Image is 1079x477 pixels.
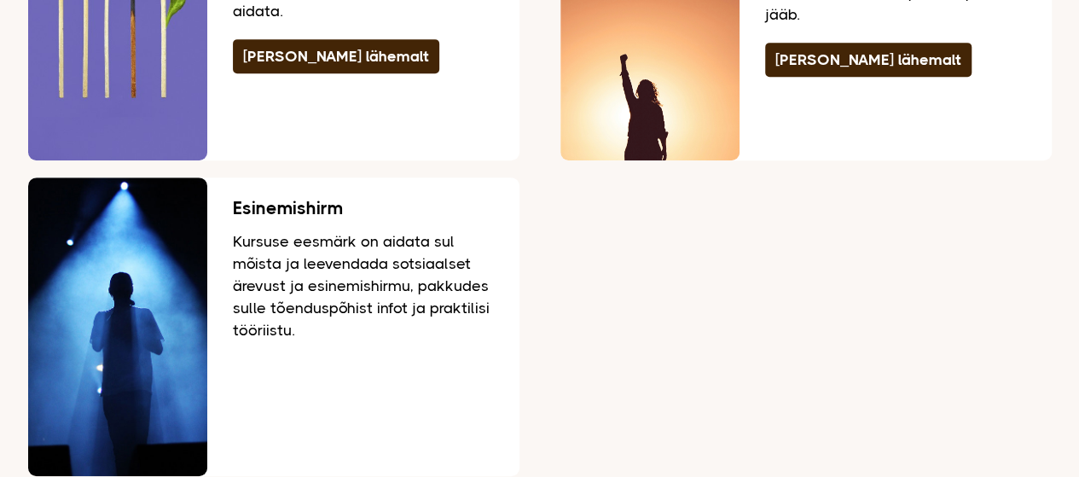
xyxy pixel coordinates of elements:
[28,177,207,476] img: Inimene laval esinemas
[233,230,494,341] p: Kursuse eesmärk on aidata sul mõista ja leevendada sotsiaalset ärevust ja esinemishirmu, pakkudes...
[765,43,972,77] a: [PERSON_NAME] lähemalt
[233,39,439,73] a: [PERSON_NAME] lähemalt
[233,199,494,218] h3: Esinemishirm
